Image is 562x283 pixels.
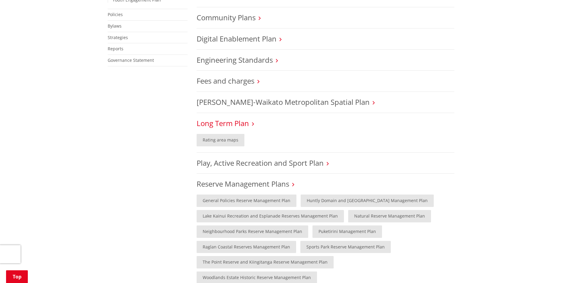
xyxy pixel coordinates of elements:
[6,270,28,283] a: Top
[197,256,334,268] a: The Point Reserve and Kiingitanga Reserve Management Plan
[108,46,123,52] a: Reports
[534,258,556,279] iframe: Messenger Launcher
[197,210,344,222] a: Lake Kainui Recreation and Esplanade Reserves Management Plan
[197,179,289,189] a: Reserve Management Plans
[312,225,382,238] a: Puketirini Management Plan
[197,241,296,253] a: Raglan Coastal Reserves Management Plan
[197,225,308,238] a: Neighbourhood Parks Reserve Management Plan
[197,12,256,22] a: Community Plans
[197,118,249,128] a: Long Term Plan
[197,97,370,107] a: [PERSON_NAME]-Waikato Metropolitan Spatial Plan
[197,76,254,86] a: Fees and charges
[108,57,154,63] a: Governance Statement
[300,241,391,253] a: Sports Park Reserve Management Plan
[301,195,434,207] a: Huntly Domain and [GEOGRAPHIC_DATA] Management Plan
[197,158,324,168] a: Play, Active Recreation and Sport Plan
[197,195,296,207] a: General Policies Reserve Management Plan
[197,55,273,65] a: Engineering Standards
[108,12,123,17] a: Policies
[348,210,431,222] a: Natural Reserve Management Plan
[108,23,122,29] a: Bylaws
[197,34,276,44] a: Digital Enablement Plan
[108,35,128,40] a: Strategies
[197,134,244,146] a: Rating area maps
